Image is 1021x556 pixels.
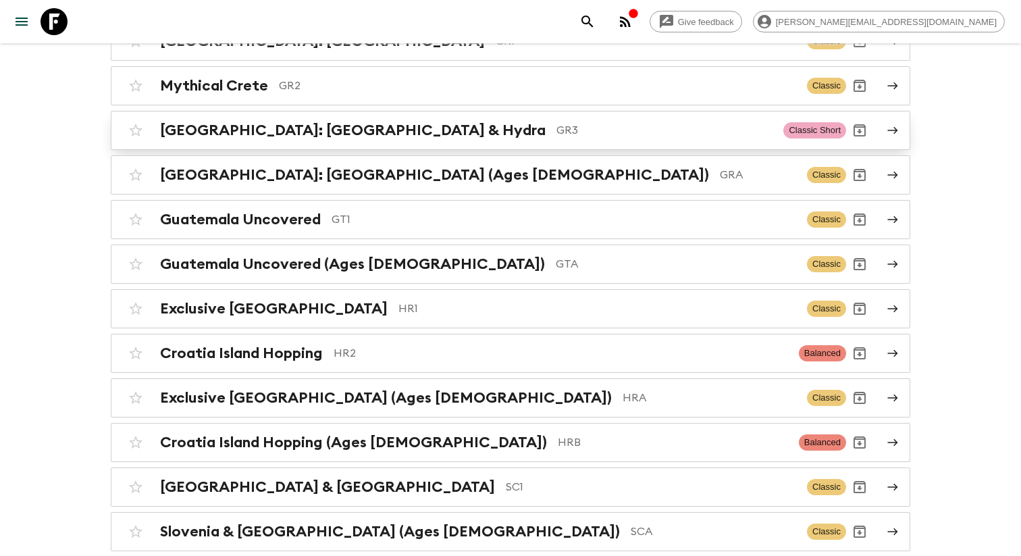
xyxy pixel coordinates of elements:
[846,295,873,322] button: Archive
[506,479,796,495] p: SC1
[846,429,873,456] button: Archive
[111,155,910,195] a: [GEOGRAPHIC_DATA]: [GEOGRAPHIC_DATA] (Ages [DEMOGRAPHIC_DATA])GRAClassicArchive
[768,17,1004,27] span: [PERSON_NAME][EMAIL_ADDRESS][DOMAIN_NAME]
[671,17,741,27] span: Give feedback
[846,251,873,278] button: Archive
[807,301,846,317] span: Classic
[846,384,873,411] button: Archive
[558,434,788,451] p: HRB
[799,345,846,361] span: Balanced
[160,523,620,540] h2: Slovenia & [GEOGRAPHIC_DATA] (Ages [DEMOGRAPHIC_DATA])
[160,255,545,273] h2: Guatemala Uncovered (Ages [DEMOGRAPHIC_DATA])
[807,524,846,540] span: Classic
[398,301,796,317] p: HR1
[111,378,910,418] a: Exclusive [GEOGRAPHIC_DATA] (Ages [DEMOGRAPHIC_DATA])HRAClassicArchive
[846,117,873,144] button: Archive
[807,256,846,272] span: Classic
[807,479,846,495] span: Classic
[556,256,796,272] p: GTA
[846,474,873,501] button: Archive
[160,434,547,451] h2: Croatia Island Hopping (Ages [DEMOGRAPHIC_DATA])
[846,206,873,233] button: Archive
[574,8,601,35] button: search adventures
[753,11,1005,32] div: [PERSON_NAME][EMAIL_ADDRESS][DOMAIN_NAME]
[846,161,873,188] button: Archive
[807,390,846,406] span: Classic
[279,78,796,94] p: GR2
[111,467,910,507] a: [GEOGRAPHIC_DATA] & [GEOGRAPHIC_DATA]SC1ClassicArchive
[160,77,268,95] h2: Mythical Crete
[111,512,910,551] a: Slovenia & [GEOGRAPHIC_DATA] (Ages [DEMOGRAPHIC_DATA])SCAClassicArchive
[160,211,321,228] h2: Guatemala Uncovered
[160,166,709,184] h2: [GEOGRAPHIC_DATA]: [GEOGRAPHIC_DATA] (Ages [DEMOGRAPHIC_DATA])
[807,211,846,228] span: Classic
[807,78,846,94] span: Classic
[556,122,773,138] p: GR3
[846,518,873,545] button: Archive
[799,434,846,451] span: Balanced
[334,345,788,361] p: HR2
[111,66,910,105] a: Mythical CreteGR2ClassicArchive
[160,345,323,362] h2: Croatia Island Hopping
[650,11,742,32] a: Give feedback
[623,390,796,406] p: HRA
[631,524,796,540] p: SCA
[160,122,546,139] h2: [GEOGRAPHIC_DATA]: [GEOGRAPHIC_DATA] & Hydra
[846,72,873,99] button: Archive
[111,289,910,328] a: Exclusive [GEOGRAPHIC_DATA]HR1ClassicArchive
[807,167,846,183] span: Classic
[111,200,910,239] a: Guatemala UncoveredGT1ClassicArchive
[111,111,910,150] a: [GEOGRAPHIC_DATA]: [GEOGRAPHIC_DATA] & HydraGR3Classic ShortArchive
[8,8,35,35] button: menu
[111,245,910,284] a: Guatemala Uncovered (Ages [DEMOGRAPHIC_DATA])GTAClassicArchive
[720,167,796,183] p: GRA
[846,340,873,367] button: Archive
[160,478,495,496] h2: [GEOGRAPHIC_DATA] & [GEOGRAPHIC_DATA]
[160,389,612,407] h2: Exclusive [GEOGRAPHIC_DATA] (Ages [DEMOGRAPHIC_DATA])
[111,334,910,373] a: Croatia Island HoppingHR2BalancedArchive
[111,423,910,462] a: Croatia Island Hopping (Ages [DEMOGRAPHIC_DATA])HRBBalancedArchive
[332,211,796,228] p: GT1
[160,300,388,318] h2: Exclusive [GEOGRAPHIC_DATA]
[783,122,846,138] span: Classic Short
